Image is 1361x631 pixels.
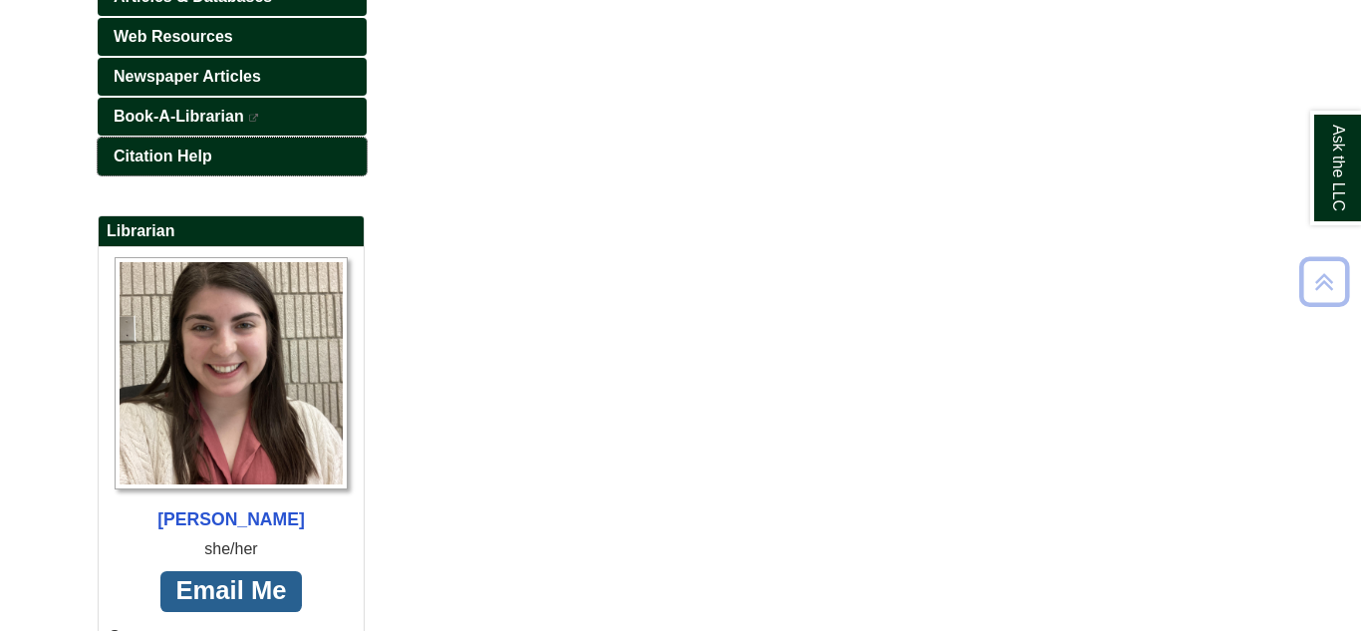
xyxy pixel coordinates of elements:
[109,535,354,563] div: she/her
[115,257,348,490] img: Profile Photo
[98,58,367,96] a: Newspaper Articles
[99,216,364,247] h2: Librarian
[98,138,367,175] a: Citation Help
[160,571,302,612] a: Email Me
[1292,268,1356,295] a: Back to Top
[98,98,367,136] a: Book-A-Librarian
[114,28,233,45] span: Web Resources
[248,114,260,123] i: This link opens in a new window
[109,504,354,535] div: [PERSON_NAME]
[114,108,244,125] span: Book-A-Librarian
[98,18,367,56] a: Web Resources
[114,68,261,85] span: Newspaper Articles
[114,148,212,164] span: Citation Help
[109,257,354,535] a: Profile Photo [PERSON_NAME]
